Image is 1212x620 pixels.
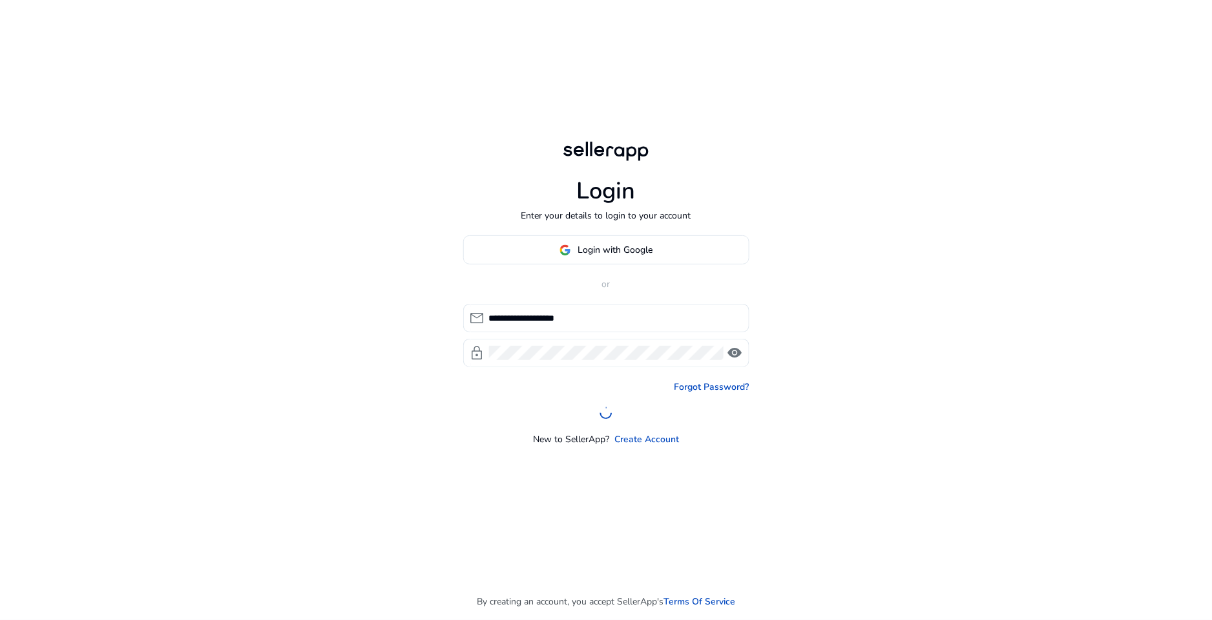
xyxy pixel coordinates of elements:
a: Forgot Password? [674,380,749,394]
img: google-logo.svg [559,244,571,256]
span: Login with Google [578,243,653,257]
p: or [463,277,749,291]
a: Create Account [614,433,679,446]
a: Terms Of Service [663,595,735,608]
span: visibility [727,345,743,361]
h1: Login [577,177,636,205]
span: lock [470,345,485,361]
p: Enter your details to login to your account [521,209,691,222]
span: mail [470,310,485,326]
button: Login with Google [463,235,749,264]
p: New to SellerApp? [533,433,609,446]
